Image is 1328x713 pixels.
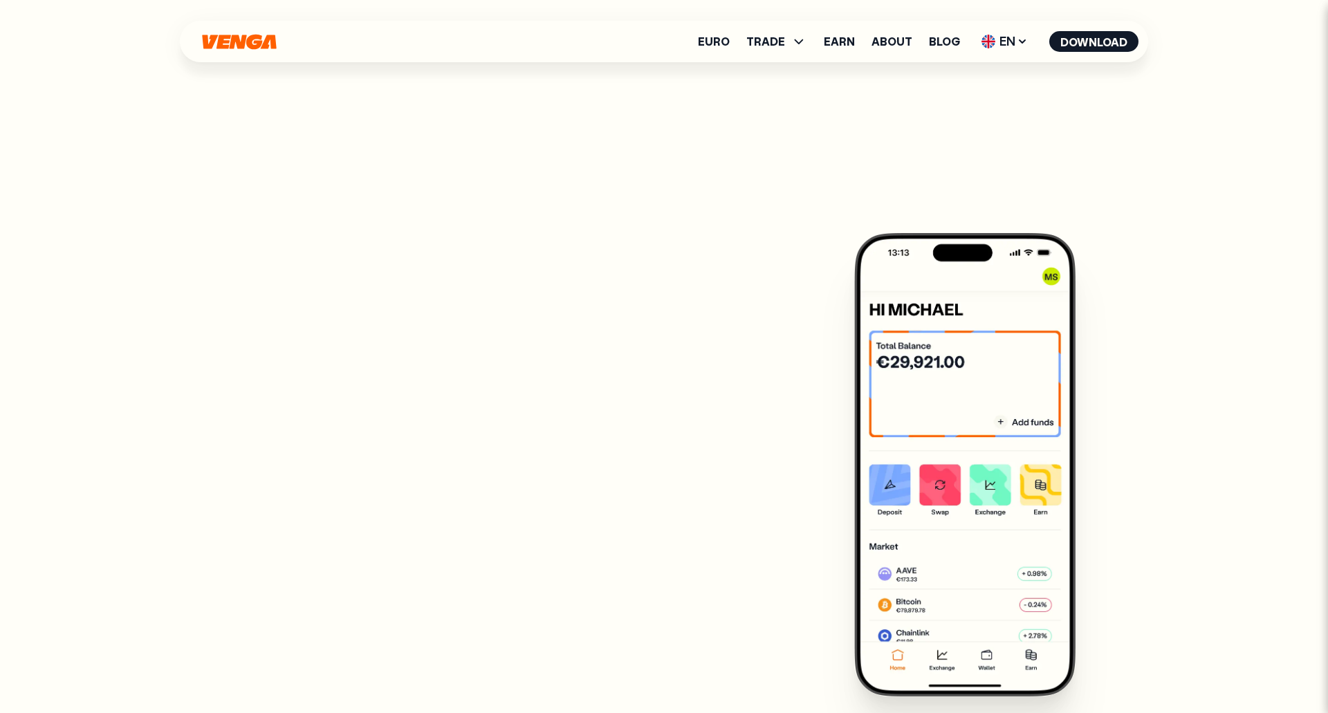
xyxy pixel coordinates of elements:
span: EN [977,30,1033,53]
button: Download [1049,31,1138,52]
span: TRADE [746,36,785,47]
a: Earn [824,36,855,47]
img: flag-uk [981,35,995,48]
a: Euro [698,36,730,47]
a: Blog [929,36,960,47]
svg: Home [201,34,278,50]
img: Venga app main [854,233,1076,696]
a: About [871,36,912,47]
span: TRADE [746,33,807,50]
